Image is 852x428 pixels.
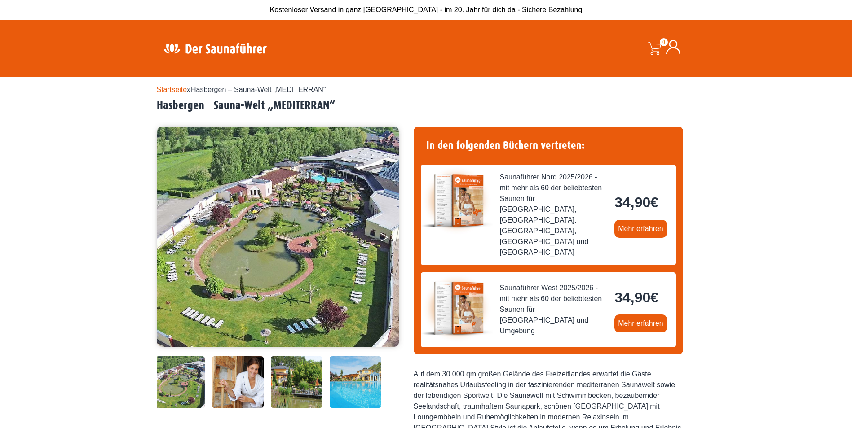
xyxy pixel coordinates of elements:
span: € [650,289,658,306]
a: Mehr erfahren [614,220,667,238]
span: » [157,86,326,93]
h4: In den folgenden Büchern vertreten: [421,134,676,157]
button: Next [380,228,402,250]
span: 0 [660,38,668,46]
span: Saunaführer Nord 2025/2026 - mit mehr als 60 der beliebtesten Saunen für [GEOGRAPHIC_DATA], [GEOG... [500,172,608,258]
span: Hasbergen – Sauna-Welt „MEDITERRAN“ [191,86,326,93]
img: der-saunafuehrer-2025-nord.jpg [421,165,493,236]
span: € [650,194,658,210]
bdi: 34,90 [614,194,658,210]
button: Previous [166,228,188,250]
h2: Hasbergen – Sauna-Welt „MEDITERRAN“ [157,99,696,113]
a: Mehr erfahren [614,314,667,332]
bdi: 34,90 [614,289,658,306]
a: Startseite [157,86,187,93]
span: Saunaführer West 2025/2026 - mit mehr als 60 der beliebtesten Saunen für [GEOGRAPHIC_DATA] und Um... [500,283,608,336]
img: der-saunafuehrer-2025-west.jpg [421,272,493,344]
span: Kostenloser Versand in ganz [GEOGRAPHIC_DATA] - im 20. Jahr für dich da - Sichere Bezahlung [270,6,583,13]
